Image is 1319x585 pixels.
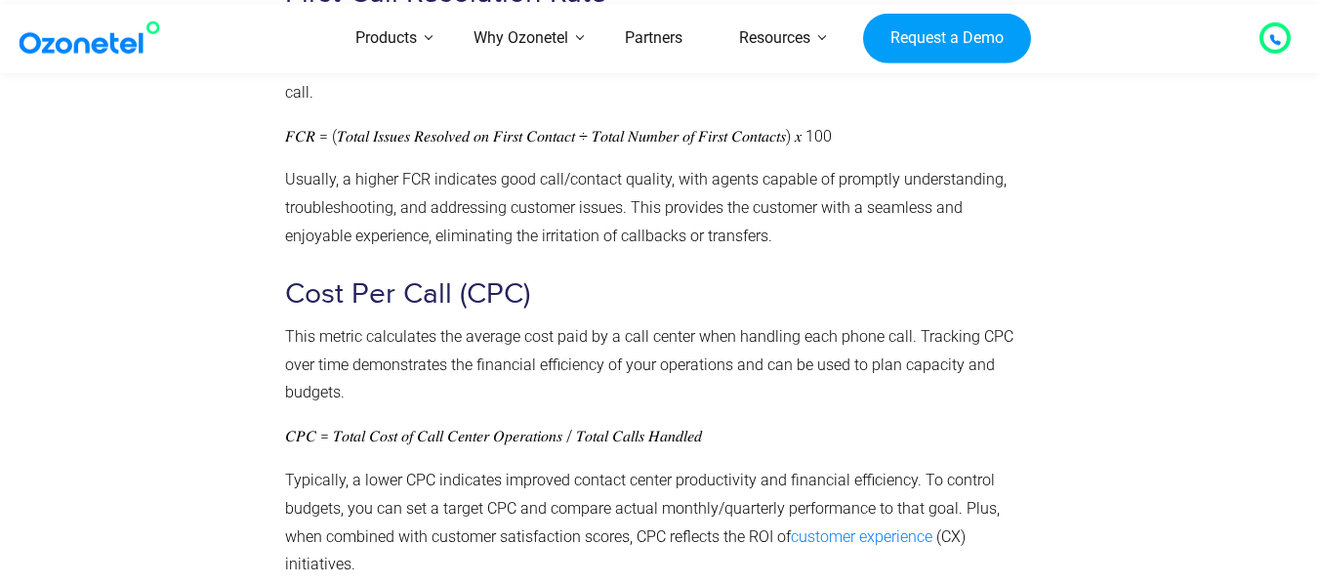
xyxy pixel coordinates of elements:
span: Typically, a lower CPC indicates improved contact center productivity and financial eﬃciency. To ... [285,471,1000,546]
a: Request a Demo [863,13,1030,63]
span: The first-call resolution rate is the percentage of calls where the agent resolves a customer’s i... [285,26,1013,102]
a: Partners [597,4,711,73]
a: Resources [711,4,839,73]
a: Products [327,4,445,73]
a: customer experience [791,527,932,546]
span: 𝐶𝑃𝐶 = 𝑇𝑜𝑡𝑎𝑙 𝐶𝑜𝑠𝑡 𝑜𝑓 𝐶𝑎𝑙𝑙 𝐶𝑒𝑛𝑡𝑒𝑟 𝑂𝑝𝑒𝑟𝑎𝑡𝑖𝑜𝑛𝑠 / 𝑇𝑜𝑡𝑎𝑙 𝐶𝑎𝑙𝑙𝑠 𝐻𝑎𝑛𝑑𝑙𝑒𝑑 [285,427,702,445]
span: Cost Per Call (CPC) [285,276,530,312]
a: Why Ozonetel [445,4,597,73]
span: Usually, a higher FCR indicates good call/contact quality, with agents capable of promptly unders... [285,170,1007,245]
span: This metric calculates the average cost paid by a call center when handling each phone call. Trac... [285,327,1013,402]
span: 𝐹𝐶𝑅 = (𝑇𝑜𝑡𝑎𝑙 𝐼𝑠𝑠𝑢𝑒𝑠 𝑅𝑒𝑠𝑜𝑙𝑣𝑒𝑑 𝑜𝑛 𝐹𝑖𝑟𝑠𝑡 𝐶𝑜𝑛𝑡𝑎𝑐𝑡 ÷ 𝑇𝑜𝑡𝑎𝑙 𝑁𝑢𝑚𝑏𝑒𝑟 𝑜𝑓 𝐹𝑖𝑟𝑠𝑡 𝐶𝑜𝑛𝑡𝑎𝑐𝑡𝑠) 𝑥 100 [285,127,832,146]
